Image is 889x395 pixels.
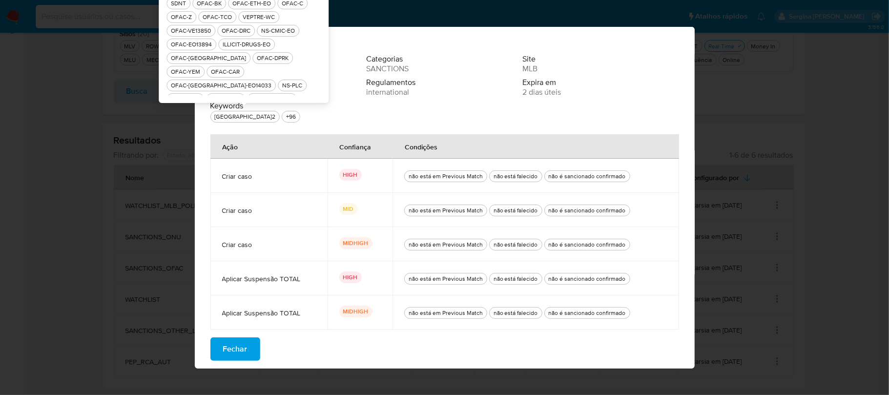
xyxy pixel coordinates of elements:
[249,95,294,104] div: OFAC-EO13884
[241,13,277,21] div: VEPTRE-WC
[201,13,234,21] div: OFAC-TCO
[169,68,202,76] div: OFAC-YEM
[169,13,194,21] div: OFAC-Z
[169,82,273,90] div: OFAC-[GEOGRAPHIC_DATA]-EO14033
[255,54,290,62] div: OFAC-DPRK
[208,95,243,104] div: OFAC-SOM
[221,41,272,49] div: ILLICIT-DRUGS-EO
[169,95,202,104] div: OFAC-LBN
[209,68,242,76] div: OFAC-CAR
[169,41,214,49] div: OFAC-EO13894
[220,27,252,35] div: OFAC-DRC
[280,82,304,90] div: NS-PLC
[259,27,297,35] div: NS-CMIC-EO
[169,27,213,35] div: OFAC-VE13850
[169,54,248,62] div: OFAC-[GEOGRAPHIC_DATA]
